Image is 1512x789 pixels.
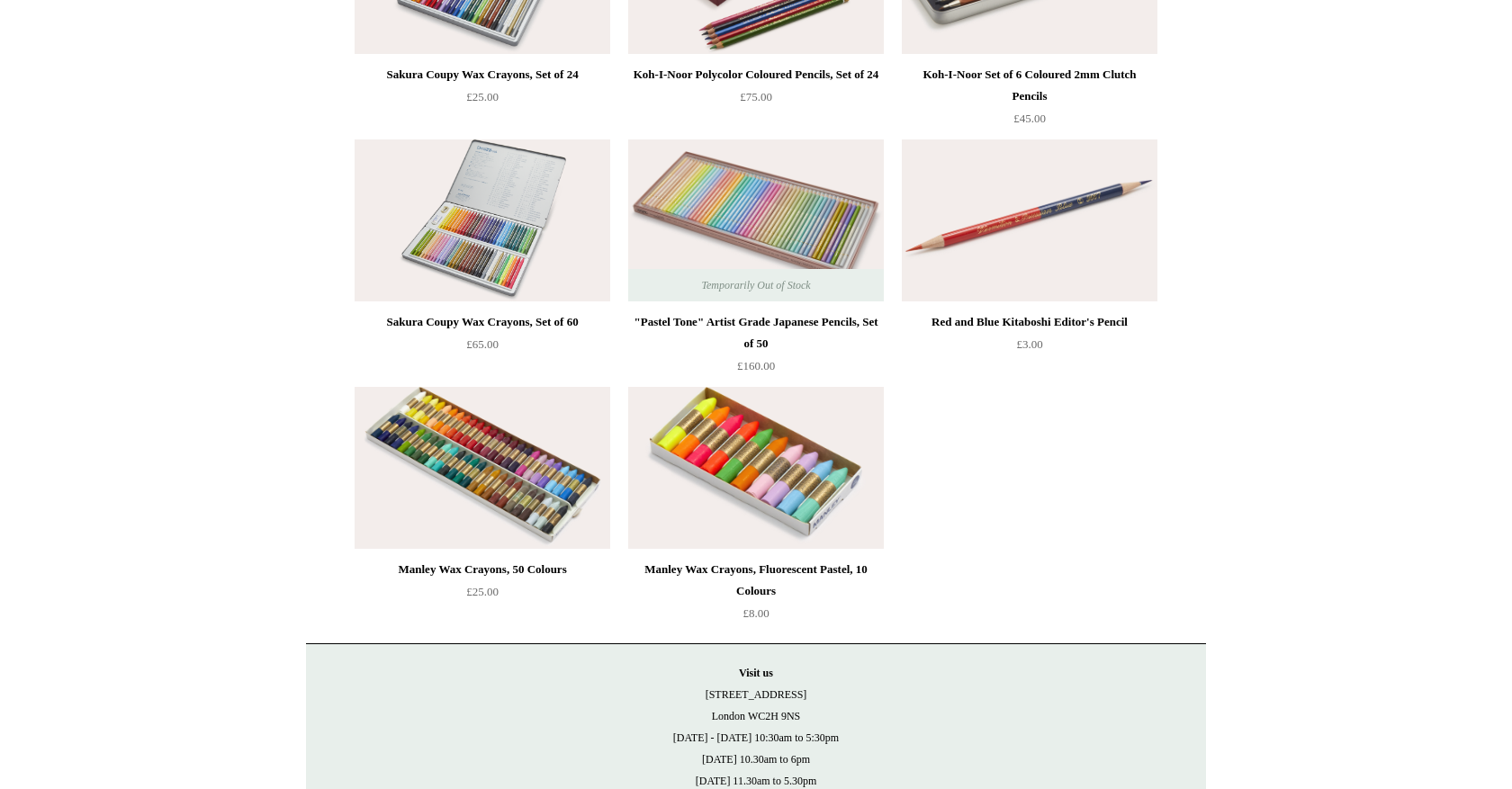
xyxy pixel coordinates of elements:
[1016,337,1042,351] span: £3.00
[628,139,884,301] a: "Pastel Tone" Artist Grade Japanese Pencils, Set of 50 "Pastel Tone" Artist Grade Japanese Pencil...
[355,559,610,632] a: Manley Wax Crayons, 50 Colours £25.00
[739,667,773,679] strong: Visit us
[902,311,1157,385] a: Red and Blue Kitaboshi Editor's Pencil £3.00
[355,387,610,549] a: Manley Wax Crayons, 50 Colours Manley Wax Crayons, 50 Colours
[355,387,610,549] img: Manley Wax Crayons, 50 Colours
[742,606,769,620] span: £8.00
[466,337,499,351] span: £65.00
[628,387,884,549] a: Manley Wax Crayons, Fluorescent Pastel, 10 Colours Manley Wax Crayons, Fluorescent Pastel, 10 Col...
[466,585,499,598] span: £25.00
[737,359,775,372] span: £160.00
[1013,112,1046,125] span: £45.00
[355,64,610,138] a: Sakura Coupy Wax Crayons, Set of 24 £25.00
[628,139,884,301] img: "Pastel Tone" Artist Grade Japanese Pencils, Set of 50
[359,559,606,580] div: Manley Wax Crayons, 50 Colours
[628,387,884,549] img: Manley Wax Crayons, Fluorescent Pastel, 10 Colours
[902,139,1157,301] img: Red and Blue Kitaboshi Editor's Pencil
[633,311,879,354] div: "Pastel Tone" Artist Grade Japanese Pencils, Set of 50
[902,64,1157,138] a: Koh-I-Noor Set of 6 Coloured 2mm Clutch Pencils £45.00
[902,139,1157,301] a: Red and Blue Kitaboshi Editor's Pencil Red and Blue Kitaboshi Editor's Pencil
[355,139,610,301] img: Sakura Coupy Wax Crayons, Set of 60
[683,269,828,301] span: Temporarily Out of Stock
[359,64,606,85] div: Sakura Coupy Wax Crayons, Set of 24
[466,90,499,103] span: £25.00
[628,64,884,138] a: Koh-I-Noor Polycolor Coloured Pencils, Set of 24 £75.00
[628,311,884,385] a: "Pastel Tone" Artist Grade Japanese Pencils, Set of 50 £160.00
[740,90,772,103] span: £75.00
[633,64,879,85] div: Koh-I-Noor Polycolor Coloured Pencils, Set of 24
[906,311,1153,333] div: Red and Blue Kitaboshi Editor's Pencil
[355,139,610,301] a: Sakura Coupy Wax Crayons, Set of 60 Sakura Coupy Wax Crayons, Set of 60
[359,311,606,333] div: Sakura Coupy Wax Crayons, Set of 60
[355,311,610,385] a: Sakura Coupy Wax Crayons, Set of 60 £65.00
[906,64,1153,107] div: Koh-I-Noor Set of 6 Coloured 2mm Clutch Pencils
[633,559,879,602] div: Manley Wax Crayons, Fluorescent Pastel, 10 Colours
[628,559,884,632] a: Manley Wax Crayons, Fluorescent Pastel, 10 Colours £8.00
